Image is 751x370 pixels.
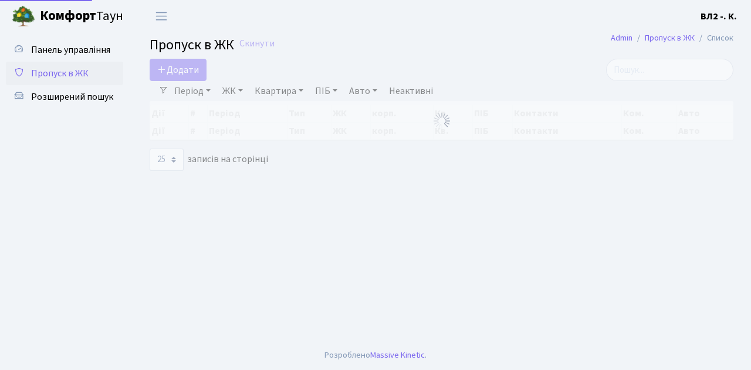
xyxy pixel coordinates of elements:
nav: breadcrumb [593,26,751,51]
li: Список [695,32,733,45]
a: ВЛ2 -. К. [701,9,737,23]
div: Розроблено . [324,349,427,362]
a: Пропуск в ЖК [6,62,123,85]
a: ПІБ [310,81,342,101]
img: logo.png [12,5,35,28]
span: Пропуск в ЖК [31,67,89,80]
input: Пошук... [606,59,733,81]
label: записів на сторінці [150,149,268,171]
a: ЖК [218,81,248,101]
a: Admin [611,32,632,44]
span: Таун [40,6,123,26]
a: Період [170,81,215,101]
b: Комфорт [40,6,96,25]
select: записів на сторінці [150,149,184,171]
button: Переключити навігацію [147,6,176,26]
span: Пропуск в ЖК [150,35,234,55]
a: Квартира [250,81,308,101]
span: Додати [157,63,199,76]
span: Панель управління [31,43,110,56]
a: Авто [344,81,382,101]
a: Розширений пошук [6,85,123,109]
a: Додати [150,59,207,81]
a: Скинути [239,38,275,49]
a: Неактивні [384,81,438,101]
b: ВЛ2 -. К. [701,10,737,23]
img: Обробка... [432,112,451,130]
a: Панель управління [6,38,123,62]
a: Пропуск в ЖК [645,32,695,44]
span: Розширений пошук [31,90,113,103]
a: Massive Kinetic [370,349,425,361]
